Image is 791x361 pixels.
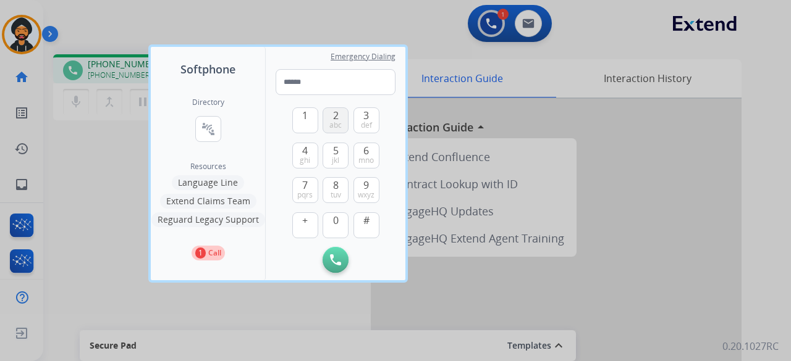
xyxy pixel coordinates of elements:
span: 5 [333,143,339,158]
p: 0.20.1027RC [722,339,779,354]
span: 4 [302,143,308,158]
span: Softphone [180,60,235,78]
h2: Directory [192,98,224,107]
button: 1Call [192,246,225,260]
button: Reguard Legacy Support [151,212,265,227]
span: 8 [333,178,339,193]
button: 9wxyz [353,177,379,203]
span: 1 [302,108,308,123]
p: 1 [195,247,206,259]
button: 2abc [323,107,349,133]
button: 1 [292,107,318,133]
span: mno [358,156,374,165]
button: Language Line [172,175,244,190]
img: call-button [330,254,341,265]
button: 4ghi [292,143,318,168]
button: 5jkl [323,143,349,168]
button: 3def [353,107,379,133]
span: Resources [190,162,226,172]
span: Emergency Dialing [331,52,395,62]
button: 0 [323,212,349,238]
span: ghi [300,156,310,165]
span: 6 [363,143,369,158]
span: 2 [333,108,339,123]
span: 7 [302,178,308,193]
span: + [302,213,308,228]
button: 7pqrs [292,177,318,203]
span: 0 [333,213,339,228]
span: jkl [332,156,339,165]
span: tuv [331,190,341,200]
span: 9 [363,178,369,193]
button: Extend Claims Team [160,194,256,209]
span: 3 [363,108,369,123]
span: abc [329,120,342,130]
button: + [292,212,318,238]
button: 8tuv [323,177,349,203]
mat-icon: connect_without_contact [201,122,216,136]
span: wxyz [358,190,374,200]
button: 6mno [353,143,379,168]
span: def [361,120,372,130]
p: Call [208,247,221,259]
button: # [353,212,379,238]
span: pqrs [297,190,313,200]
span: # [363,213,370,228]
